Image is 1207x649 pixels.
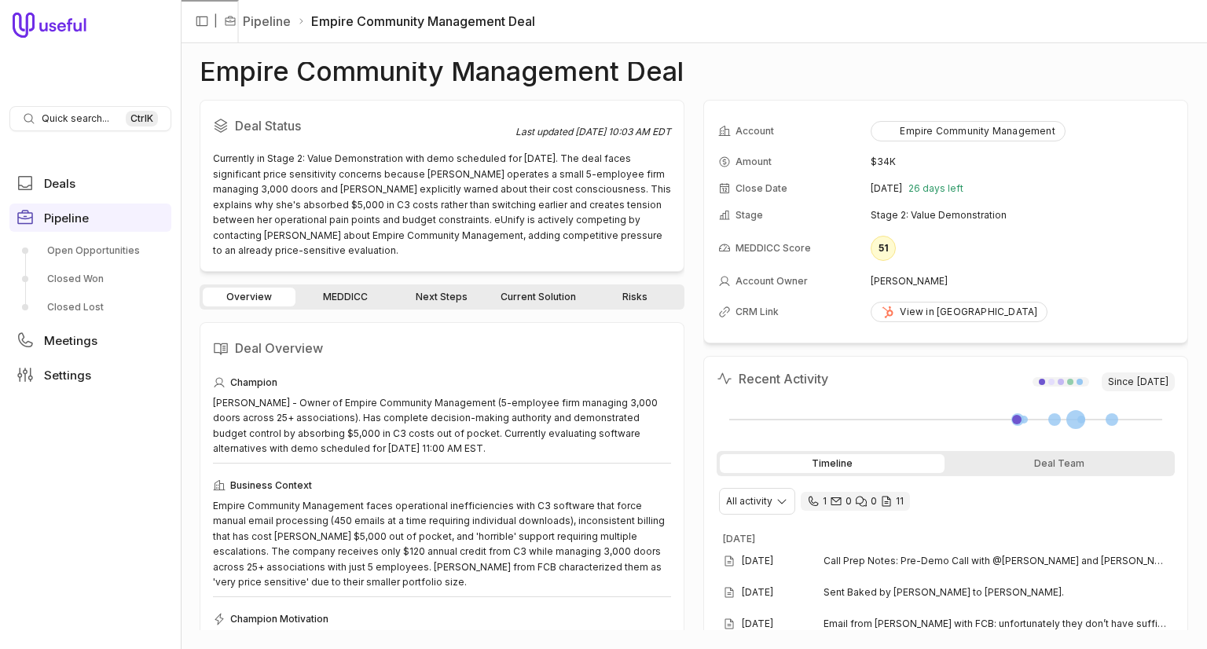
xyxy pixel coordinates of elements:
[9,203,171,232] a: Pipeline
[44,178,75,189] span: Deals
[742,618,773,630] time: [DATE]
[213,373,671,392] div: Champion
[824,586,1168,599] span: Sent Baked by [PERSON_NAME] to [PERSON_NAME].
[742,586,773,599] time: [DATE]
[213,395,671,456] div: [PERSON_NAME] - Owner of Empire Community Management (5-employee firm managing 3,000 doors across...
[736,156,772,168] span: Amount
[742,555,773,567] time: [DATE]
[491,288,585,306] a: Current Solution
[9,266,171,291] a: Closed Won
[881,306,1037,318] div: View in [GEOGRAPHIC_DATA]
[126,111,158,126] kbd: Ctrl K
[736,125,774,137] span: Account
[9,295,171,320] a: Closed Lost
[213,610,671,629] div: Champion Motivation
[575,126,671,137] time: [DATE] 10:03 AM EDT
[213,476,671,495] div: Business Context
[736,182,787,195] span: Close Date
[9,238,171,263] a: Open Opportunities
[42,112,109,125] span: Quick search...
[9,169,171,197] a: Deals
[395,288,488,306] a: Next Steps
[1102,372,1175,391] span: Since
[213,498,671,590] div: Empire Community Management faces operational inefficiencies with C3 software that force manual e...
[243,12,291,31] a: Pipeline
[214,12,218,31] span: |
[871,149,1173,174] td: $34K
[736,275,808,288] span: Account Owner
[297,12,535,31] li: Empire Community Management Deal
[213,113,515,138] h2: Deal Status
[200,62,684,81] h1: Empire Community Management Deal
[871,302,1047,322] a: View in [GEOGRAPHIC_DATA]
[824,555,1168,567] span: Call Prep Notes: Pre-Demo Call with @[PERSON_NAME] and [PERSON_NAME] Company Name: Empire Communi...
[515,126,671,138] div: Last updated
[736,242,811,255] span: MEDDICC Score
[9,326,171,354] a: Meetings
[720,454,945,473] div: Timeline
[44,369,91,381] span: Settings
[871,269,1173,294] td: [PERSON_NAME]
[44,335,97,346] span: Meetings
[723,533,755,544] time: [DATE]
[824,618,1168,630] span: Email from [PERSON_NAME] with FCB: unfortunately they don’t have sufficient funds to qualify for ...
[589,288,681,306] a: Risks
[871,121,1065,141] button: Empire Community Management
[44,212,89,224] span: Pipeline
[871,203,1173,228] td: Stage 2: Value Demonstration
[881,125,1055,137] div: Empire Community Management
[871,182,902,195] time: [DATE]
[1137,376,1168,388] time: [DATE]
[190,9,214,33] button: Collapse sidebar
[203,288,295,306] a: Overview
[736,306,779,318] span: CRM Link
[871,236,896,261] div: 51
[948,454,1172,473] div: Deal Team
[736,209,763,222] span: Stage
[9,361,171,389] a: Settings
[213,151,671,258] div: Currently in Stage 2: Value Demonstration with demo scheduled for [DATE]. The deal faces signific...
[9,238,171,320] div: Pipeline submenu
[908,182,963,195] span: 26 days left
[717,369,828,388] h2: Recent Activity
[213,335,671,361] h2: Deal Overview
[801,492,910,511] div: 1 call and 0 email threads
[299,288,391,306] a: MEDDICC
